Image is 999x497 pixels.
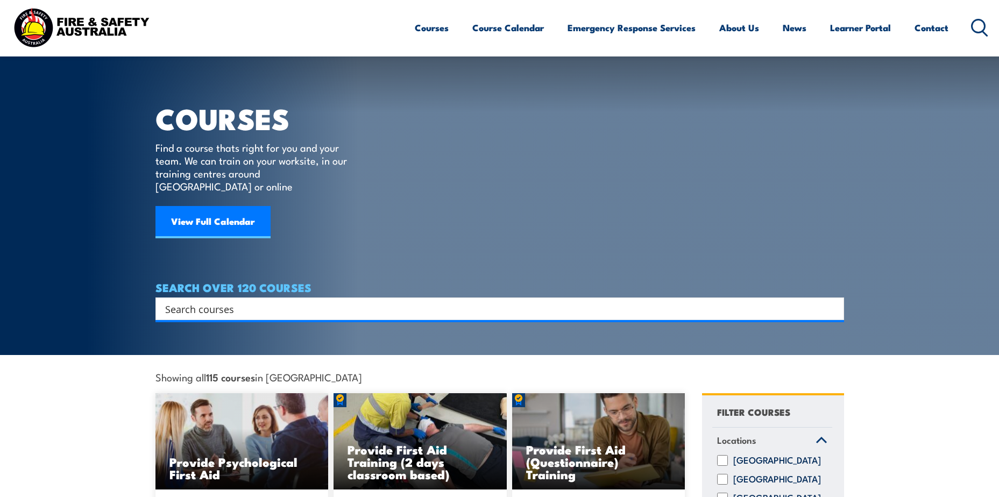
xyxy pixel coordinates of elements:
[733,455,821,466] label: [GEOGRAPHIC_DATA]
[155,206,271,238] a: View Full Calendar
[155,141,352,193] p: Find a course thats right for you and your team. We can train on your worksite, in our training c...
[206,370,255,384] strong: 115 courses
[167,301,823,316] form: Search form
[783,13,806,42] a: News
[733,474,821,485] label: [GEOGRAPHIC_DATA]
[348,443,493,480] h3: Provide First Aid Training (2 days classroom based)
[717,404,790,419] h4: FILTER COURSES
[512,393,685,490] img: Mental Health First Aid Refresher Training (Standard) (1)
[155,393,329,490] a: Provide Psychological First Aid
[712,428,832,456] a: Locations
[334,393,507,490] img: Provide First Aid (Blended Learning)
[717,433,756,448] span: Locations
[155,281,844,293] h4: SEARCH OVER 120 COURSES
[155,105,363,131] h1: COURSES
[825,301,840,316] button: Search magnifier button
[334,393,507,490] a: Provide First Aid Training (2 days classroom based)
[155,371,362,382] span: Showing all in [GEOGRAPHIC_DATA]
[415,13,449,42] a: Courses
[830,13,891,42] a: Learner Portal
[915,13,948,42] a: Contact
[169,456,315,480] h3: Provide Psychological First Aid
[165,301,820,317] input: Search input
[719,13,759,42] a: About Us
[568,13,696,42] a: Emergency Response Services
[155,393,329,490] img: Mental Health First Aid Training Course from Fire & Safety Australia
[472,13,544,42] a: Course Calendar
[512,393,685,490] a: Provide First Aid (Questionnaire) Training
[526,443,671,480] h3: Provide First Aid (Questionnaire) Training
